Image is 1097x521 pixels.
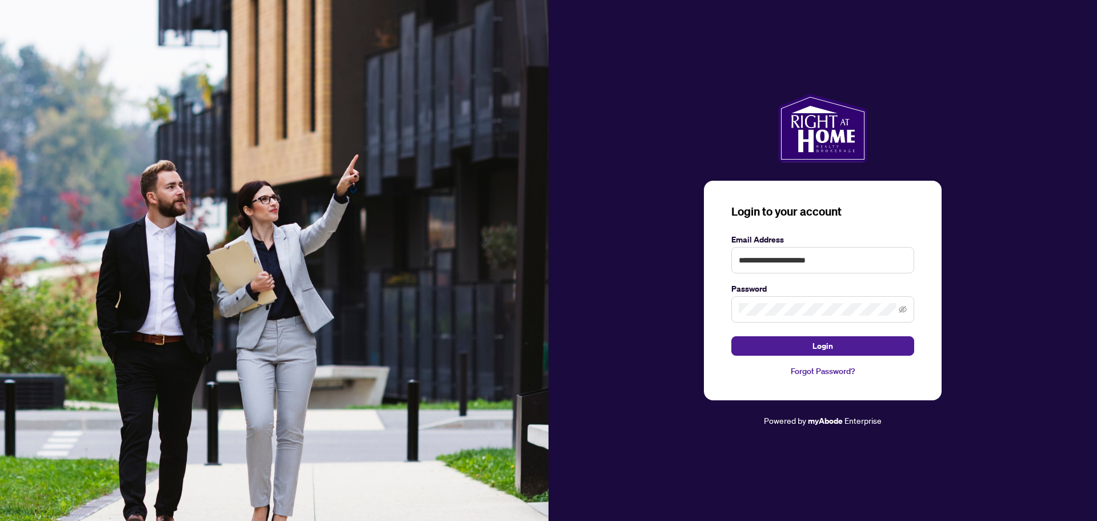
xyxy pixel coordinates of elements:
a: myAbode [808,415,843,427]
h3: Login to your account [731,204,914,220]
keeper-lock: Open Keeper Popup [894,253,907,267]
span: Login [812,337,833,355]
span: eye-invisible [899,305,907,313]
img: ma-logo [778,94,867,162]
label: Password [731,283,914,295]
span: Enterprise [844,415,882,425]
span: Powered by [764,415,806,425]
button: Login [731,336,914,356]
a: Forgot Password? [731,365,914,377]
label: Email Address [731,233,914,246]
